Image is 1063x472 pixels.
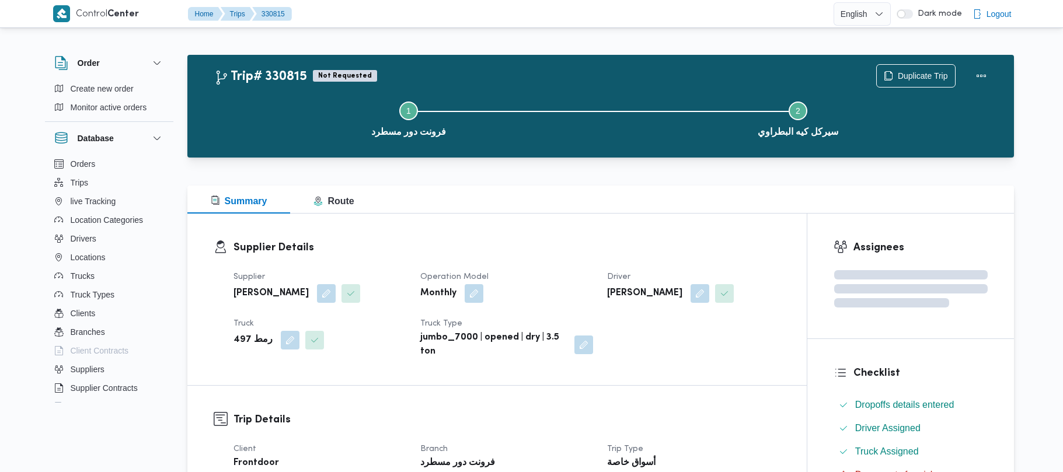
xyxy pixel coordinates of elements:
[78,56,100,70] h3: Order
[50,192,169,211] button: live Tracking
[45,79,173,121] div: Order
[420,273,489,281] span: Operation Model
[371,125,447,139] span: فرونت دور مسطرد
[406,106,411,116] span: 1
[318,72,372,79] b: Not Requested
[970,64,993,88] button: Actions
[71,232,96,246] span: Drivers
[211,196,267,206] span: Summary
[987,7,1012,21] span: Logout
[855,421,921,435] span: Driver Assigned
[607,273,630,281] span: Driver
[968,2,1016,26] button: Logout
[50,285,169,304] button: Truck Types
[71,362,104,376] span: Suppliers
[50,323,169,341] button: Branches
[233,240,780,256] h3: Supplier Details
[71,400,100,414] span: Devices
[53,5,70,22] img: X8yXhbKr1z7QwAAAABJRU5ErkJggg==
[71,194,116,208] span: live Tracking
[54,131,164,145] button: Database
[50,397,169,416] button: Devices
[50,379,169,397] button: Supplier Contracts
[855,446,919,456] span: Truck Assigned
[607,456,656,470] b: أسواق خاصة
[233,445,256,453] span: Client
[420,320,462,327] span: Truck Type
[50,341,169,360] button: Client Contracts
[71,325,105,339] span: Branches
[758,125,839,139] span: سيركل كيه البطراوي
[420,445,448,453] span: Branch
[71,82,134,96] span: Create new order
[50,229,169,248] button: Drivers
[834,396,988,414] button: Dropoffs details entered
[233,333,273,347] b: رمط 497
[898,69,948,83] span: Duplicate Trip
[834,419,988,438] button: Driver Assigned
[607,286,682,300] b: [PERSON_NAME]
[855,423,921,433] span: Driver Assigned
[607,445,643,453] span: Trip Type
[853,365,988,381] h3: Checklist
[604,88,993,148] button: سيركل كيه البطراوي
[853,240,988,256] h3: Assignees
[252,7,292,21] button: 330815
[221,7,255,21] button: Trips
[71,288,114,302] span: Truck Types
[855,445,919,459] span: Truck Assigned
[876,64,956,88] button: Duplicate Trip
[71,157,96,171] span: Orders
[233,412,780,428] h3: Trip Details
[50,248,169,267] button: Locations
[50,267,169,285] button: Trucks
[71,269,95,283] span: Trucks
[71,176,89,190] span: Trips
[107,10,139,19] b: Center
[855,398,954,412] span: Dropoffs details entered
[313,196,354,206] span: Route
[855,400,954,410] span: Dropoffs details entered
[233,286,309,300] b: [PERSON_NAME]
[50,173,169,192] button: Trips
[233,456,279,470] b: Frontdoor
[420,456,495,470] b: فرونت دور مسطرد
[71,381,138,395] span: Supplier Contracts
[313,70,377,82] span: Not Requested
[233,273,265,281] span: Supplier
[214,69,307,85] h2: Trip# 330815
[71,250,106,264] span: Locations
[50,304,169,323] button: Clients
[233,320,254,327] span: Truck
[50,98,169,117] button: Monitor active orders
[71,344,129,358] span: Client Contracts
[71,213,144,227] span: Location Categories
[50,155,169,173] button: Orders
[50,79,169,98] button: Create new order
[71,306,96,320] span: Clients
[78,131,114,145] h3: Database
[834,442,988,461] button: Truck Assigned
[71,100,147,114] span: Monitor active orders
[420,286,456,300] b: Monthly
[54,56,164,70] button: Order
[214,88,604,148] button: فرونت دور مسطرد
[50,360,169,379] button: Suppliers
[188,7,223,21] button: Home
[420,331,566,359] b: jumbo_7000 | opened | dry | 3.5 ton
[50,211,169,229] button: Location Categories
[913,9,962,19] span: Dark mode
[45,155,173,407] div: Database
[796,106,800,116] span: 2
